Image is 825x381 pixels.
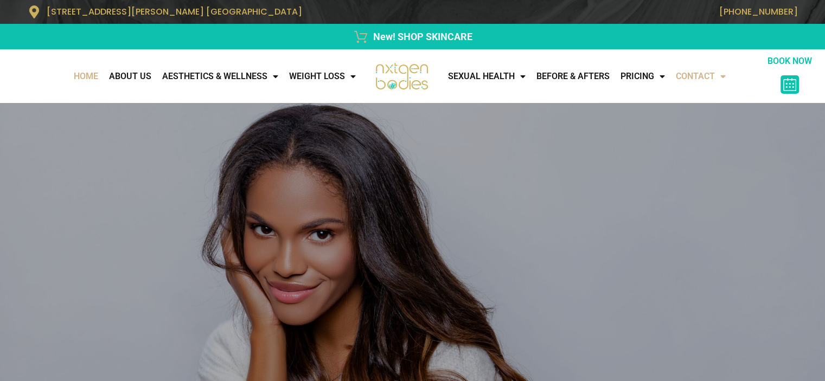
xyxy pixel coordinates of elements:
[370,29,472,44] span: New! SHOP SKINCARE
[28,29,798,44] a: New! SHOP SKINCARE
[47,5,302,18] span: [STREET_ADDRESS][PERSON_NAME] [GEOGRAPHIC_DATA]
[670,66,731,87] a: CONTACT
[531,66,615,87] a: Before & Afters
[5,66,361,87] nav: Menu
[615,66,670,87] a: Pricing
[284,66,361,87] a: WEIGHT LOSS
[443,66,531,87] a: Sexual Health
[104,66,157,87] a: About Us
[766,55,814,68] p: BOOK NOW
[443,66,766,87] nav: Menu
[157,66,284,87] a: AESTHETICS & WELLNESS
[68,66,104,87] a: Home
[418,7,798,17] p: [PHONE_NUMBER]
